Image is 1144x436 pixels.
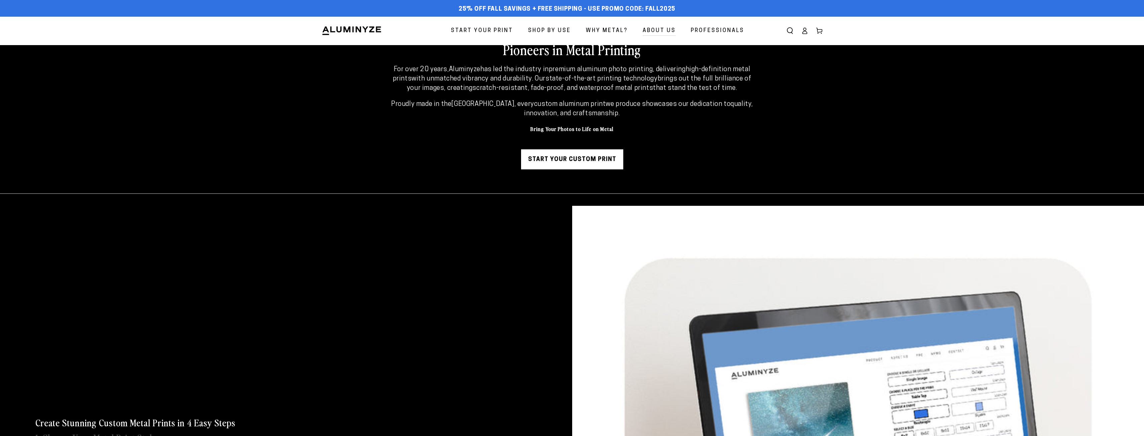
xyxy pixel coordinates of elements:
strong: premium aluminum photo printing [549,66,653,73]
a: Why Metal? [581,22,633,40]
span: 25% off FALL Savings + Free Shipping - Use Promo Code: FALL2025 [459,6,675,13]
strong: [GEOGRAPHIC_DATA] [451,101,514,108]
strong: Aluminyze [449,66,480,73]
strong: custom aluminum print [534,101,606,108]
span: Start Your Print [451,26,513,36]
a: About Us [638,22,681,40]
span: Professionals [691,26,744,36]
a: Start Your Print [446,22,518,40]
span: Why Metal? [586,26,628,36]
span: Shop By Use [528,26,571,36]
strong: state-of-the-art printing technology [545,76,658,82]
a: Shop By Use [523,22,576,40]
h2: Pioneers in Metal Printing [355,41,789,58]
a: Start Your Custom Print [521,149,623,169]
strong: scratch-resistant, fade-proof, and waterproof metal prints [472,85,653,92]
summary: Search our site [783,23,797,38]
a: Professionals [686,22,749,40]
strong: Bring Your Photos to Life on Metal [530,125,614,132]
p: For over 20 years, has led the industry in , delivering with unmatched vibrancy and durability. O... [387,65,757,93]
p: Proudly made in the , every we produce showcases our dedication to . [387,100,757,118]
h3: Create Stunning Custom Metal Prints in 4 Easy Steps [35,416,235,428]
span: About Us [643,26,676,36]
